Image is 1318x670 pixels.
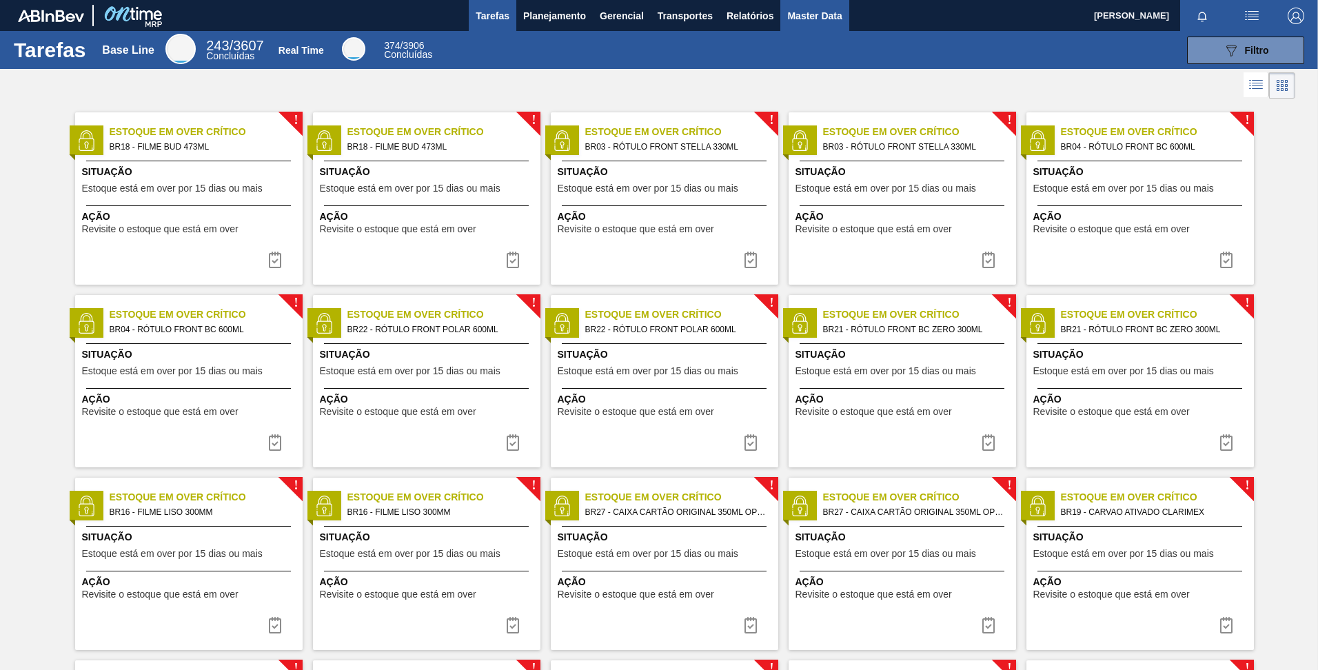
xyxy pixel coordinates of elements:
[558,347,775,362] span: Situação
[1061,125,1254,139] span: Estoque em Over Crítico
[558,366,738,376] span: Estoque está em over por 15 dias ou mais
[1244,8,1260,24] img: userActions
[551,313,572,334] img: status
[320,589,476,600] span: Revisite o estoque que está em over
[18,10,84,22] img: TNhmsLtSVTkK8tSr43FrP2fwEKptu5GPRR3wAAAABJRU5ErkJggg==
[320,183,500,194] span: Estoque está em over por 15 dias ou mais
[258,429,292,456] button: icon-task complete
[600,8,644,24] span: Gerencial
[795,366,976,376] span: Estoque está em over por 15 dias ou mais
[1061,490,1254,505] span: Estoque em Over Crítico
[795,530,1013,545] span: Situação
[505,434,521,451] img: icon-task complete
[734,611,767,639] button: icon-task complete
[795,589,952,600] span: Revisite o estoque que está em over
[206,38,263,53] span: / 3607
[496,429,529,456] button: icon-task complete
[1027,130,1048,151] img: status
[1033,575,1250,589] span: Ação
[102,44,154,57] div: Base Line
[320,366,500,376] span: Estoque está em over por 15 dias ou mais
[558,183,738,194] span: Estoque está em over por 15 dias ou mais
[523,8,586,24] span: Planejamento
[267,434,283,451] img: icon-task complete
[110,125,303,139] span: Estoque em Over Crítico
[1269,72,1295,99] div: Visão em Cards
[980,434,997,451] img: icon-task complete
[278,45,324,56] div: Real Time
[110,139,292,154] span: BR18 - FILME BUD 473ML
[1007,298,1011,308] span: !
[585,322,767,337] span: BR22 - RÓTULO FRONT POLAR 600ML
[320,224,476,234] span: Revisite o estoque que está em over
[82,407,239,417] span: Revisite o estoque que está em over
[496,246,529,274] div: Completar tarefa: 30158993
[206,38,229,53] span: 243
[1027,496,1048,516] img: status
[294,298,298,308] span: !
[320,530,537,545] span: Situação
[795,347,1013,362] span: Situação
[1244,72,1269,99] div: Visão em Lista
[558,407,714,417] span: Revisite o estoque que está em over
[823,139,1005,154] span: BR03 - RÓTULO FRONT STELLA 330ML
[531,480,536,491] span: !
[82,589,239,600] span: Revisite o estoque que está em over
[82,165,299,179] span: Situação
[585,139,767,154] span: BR03 - RÓTULO FRONT STELLA 330ML
[320,392,537,407] span: Ação
[76,313,97,334] img: status
[76,496,97,516] img: status
[347,307,540,322] span: Estoque em Over Crítico
[294,115,298,125] span: !
[82,575,299,589] span: Ação
[1061,322,1243,337] span: BR21 - RÓTULO FRONT BC ZERO 300ML
[82,224,239,234] span: Revisite o estoque que está em over
[110,490,303,505] span: Estoque em Over Crítico
[347,505,529,520] span: BR16 - FILME LISO 300MM
[769,480,773,491] span: !
[787,8,842,24] span: Master Data
[1061,505,1243,520] span: BR19 - CARVAO ATIVADO CLARIMEX
[972,429,1005,456] button: icon-task complete
[558,589,714,600] span: Revisite o estoque que está em over
[267,617,283,633] img: icon-task complete
[972,611,1005,639] button: icon-task complete
[1033,392,1250,407] span: Ação
[823,125,1016,139] span: Estoque em Over Crítico
[384,40,400,51] span: 374
[320,347,537,362] span: Situação
[82,183,263,194] span: Estoque está em over por 15 dias ou mais
[972,611,1005,639] div: Completar tarefa: 30158999
[384,40,424,51] span: / 3906
[314,313,334,334] img: status
[734,429,767,456] div: Completar tarefa: 30158996
[789,313,810,334] img: status
[496,611,529,639] div: Completar tarefa: 30158998
[314,496,334,516] img: status
[823,490,1016,505] span: Estoque em Over Crítico
[795,407,952,417] span: Revisite o estoque que está em over
[165,34,196,64] div: Base Line
[558,165,775,179] span: Situação
[1033,549,1214,559] span: Estoque está em over por 15 dias ou mais
[585,490,778,505] span: Estoque em Over Crítico
[795,165,1013,179] span: Situação
[972,246,1005,274] div: Completar tarefa: 30158994
[789,130,810,151] img: status
[1061,139,1243,154] span: BR04 - RÓTULO FRONT BC 600ML
[531,115,536,125] span: !
[314,130,334,151] img: status
[1210,246,1243,274] div: Completar tarefa: 30158995
[1033,183,1214,194] span: Estoque está em over por 15 dias ou mais
[823,322,1005,337] span: BR21 - RÓTULO FRONT BC ZERO 300ML
[742,252,759,268] img: icon-task complete
[1245,298,1249,308] span: !
[110,322,292,337] span: BR04 - RÓTULO FRONT BC 600ML
[1180,6,1224,26] button: Notificações
[742,617,759,633] img: icon-task complete
[258,611,292,639] button: icon-task complete
[795,392,1013,407] span: Ação
[558,530,775,545] span: Situação
[1218,252,1235,268] img: icon-task complete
